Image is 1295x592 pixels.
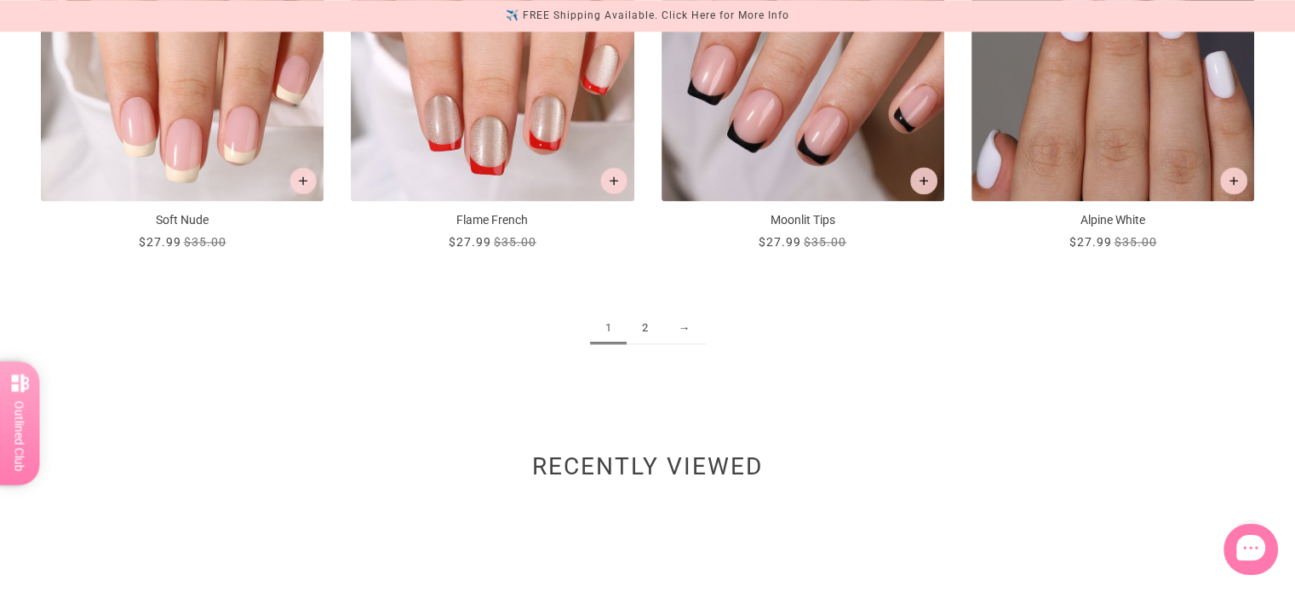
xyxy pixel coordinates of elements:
span: $35.00 [1114,235,1156,249]
button: Add to cart [600,167,627,194]
button: Add to cart [1220,167,1247,194]
span: $27.99 [449,235,491,249]
span: $35.00 [184,235,226,249]
span: $35.00 [494,235,536,249]
a: → [663,313,706,344]
span: $27.99 [139,235,181,249]
h2: Recently viewed [41,462,1254,480]
button: Add to cart [910,167,937,194]
span: $27.99 [1069,235,1111,249]
span: 1 [590,313,627,344]
p: Soft Nude [41,211,324,229]
p: Flame French [351,211,633,229]
button: Add to cart [289,167,317,194]
span: $35.00 [804,235,846,249]
div: ✈️ FREE Shipping Available. Click Here for More Info [506,7,789,25]
p: Alpine White [971,211,1254,229]
span: $27.99 [759,235,801,249]
p: Moonlit Tips [662,211,944,229]
a: 2 [627,313,663,344]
